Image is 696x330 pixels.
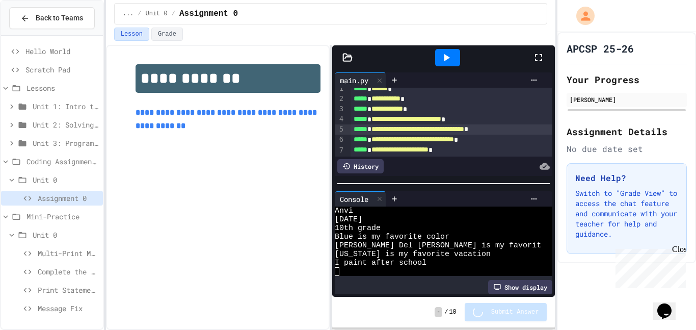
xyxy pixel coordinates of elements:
[36,13,83,23] span: Back to Teams
[575,172,678,184] h3: Need Help?
[566,4,597,28] div: My Account
[25,64,99,75] span: Scratch Pad
[335,215,362,224] span: [DATE]
[491,308,539,316] span: Submit Answer
[26,211,99,222] span: Mini-Practice
[172,10,175,18] span: /
[335,241,578,250] span: [PERSON_NAME] Del [PERSON_NAME] is my favorite artist
[26,83,99,93] span: Lessons
[38,248,99,259] span: Multi-Print Message
[335,233,449,241] span: Blue is my favorite color
[38,285,99,295] span: Print Statement Repair
[33,138,99,148] span: Unit 3: Programming with Python
[335,124,345,135] div: 5
[146,10,168,18] span: Unit 0
[33,174,99,185] span: Unit 0
[26,156,99,167] span: Coding Assignments
[33,101,99,112] span: Unit 1: Intro to Computer Science
[567,72,687,87] h2: Your Progress
[335,207,353,215] span: Anvi
[335,135,345,145] div: 6
[335,104,345,114] div: 3
[38,266,99,277] span: Complete the Greeting
[567,41,634,56] h1: APCSP 25-26
[337,159,384,173] div: History
[335,224,381,233] span: 10th grade
[653,289,686,320] iframe: chat widget
[123,10,134,18] span: ...
[335,194,373,205] div: Console
[335,145,345,156] div: 7
[488,280,552,294] div: Show display
[567,124,687,139] h2: Assignment Details
[435,307,442,317] span: -
[179,8,238,20] span: Assignment 0
[38,303,99,314] span: Message Fix
[33,119,99,130] span: Unit 2: Solving Problems in Computer Science
[138,10,141,18] span: /
[449,308,456,316] span: 10
[611,245,686,288] iframe: chat widget
[335,75,373,86] div: main.py
[335,259,426,267] span: I paint after school
[335,94,345,104] div: 2
[335,250,491,259] span: [US_STATE] is my favorite vacation
[33,230,99,240] span: Unit 0
[567,143,687,155] div: No due date set
[570,95,684,104] div: [PERSON_NAME]
[444,308,448,316] span: /
[4,4,70,65] div: Chat with us now!Close
[151,28,183,41] button: Grade
[114,28,149,41] button: Lesson
[38,193,99,204] span: Assignment 0
[575,188,678,239] p: Switch to "Grade View" to access the chat feature and communicate with your teacher for help and ...
[25,46,99,57] span: Hello World
[335,114,345,124] div: 4
[335,84,345,94] div: 1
